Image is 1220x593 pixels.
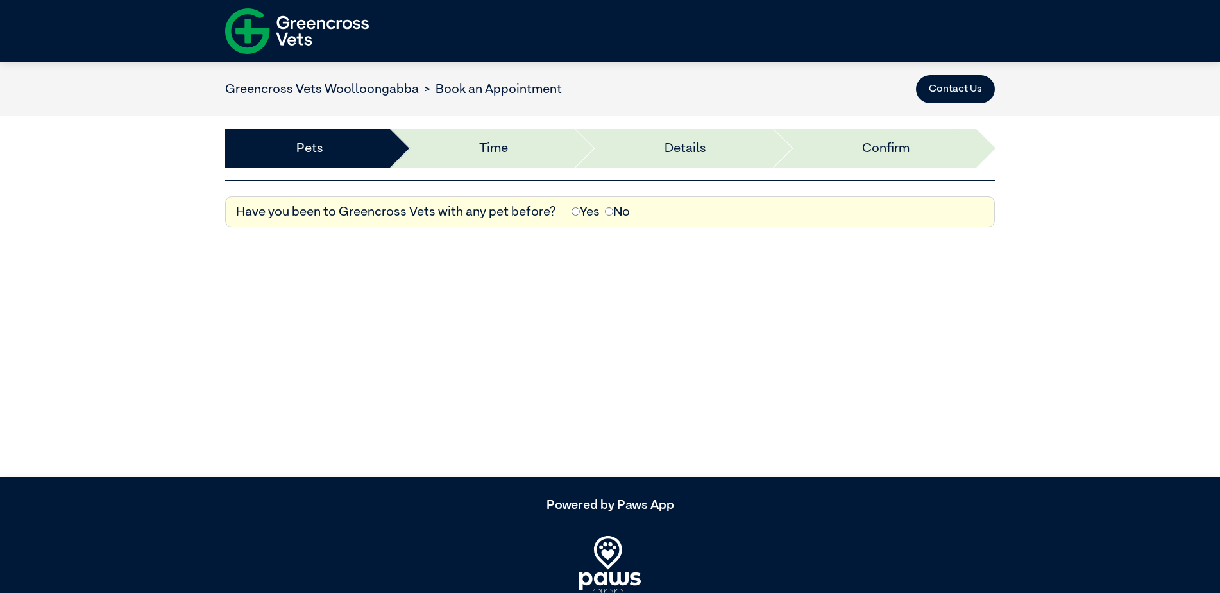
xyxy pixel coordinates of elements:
[605,207,613,216] input: No
[605,202,630,221] label: No
[236,202,556,221] label: Have you been to Greencross Vets with any pet before?
[225,80,562,99] nav: breadcrumb
[572,202,600,221] label: Yes
[225,3,369,59] img: f-logo
[572,207,580,216] input: Yes
[916,75,995,103] button: Contact Us
[225,497,995,513] h5: Powered by Paws App
[225,83,419,96] a: Greencross Vets Woolloongabba
[419,80,562,99] li: Book an Appointment
[296,139,323,158] a: Pets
